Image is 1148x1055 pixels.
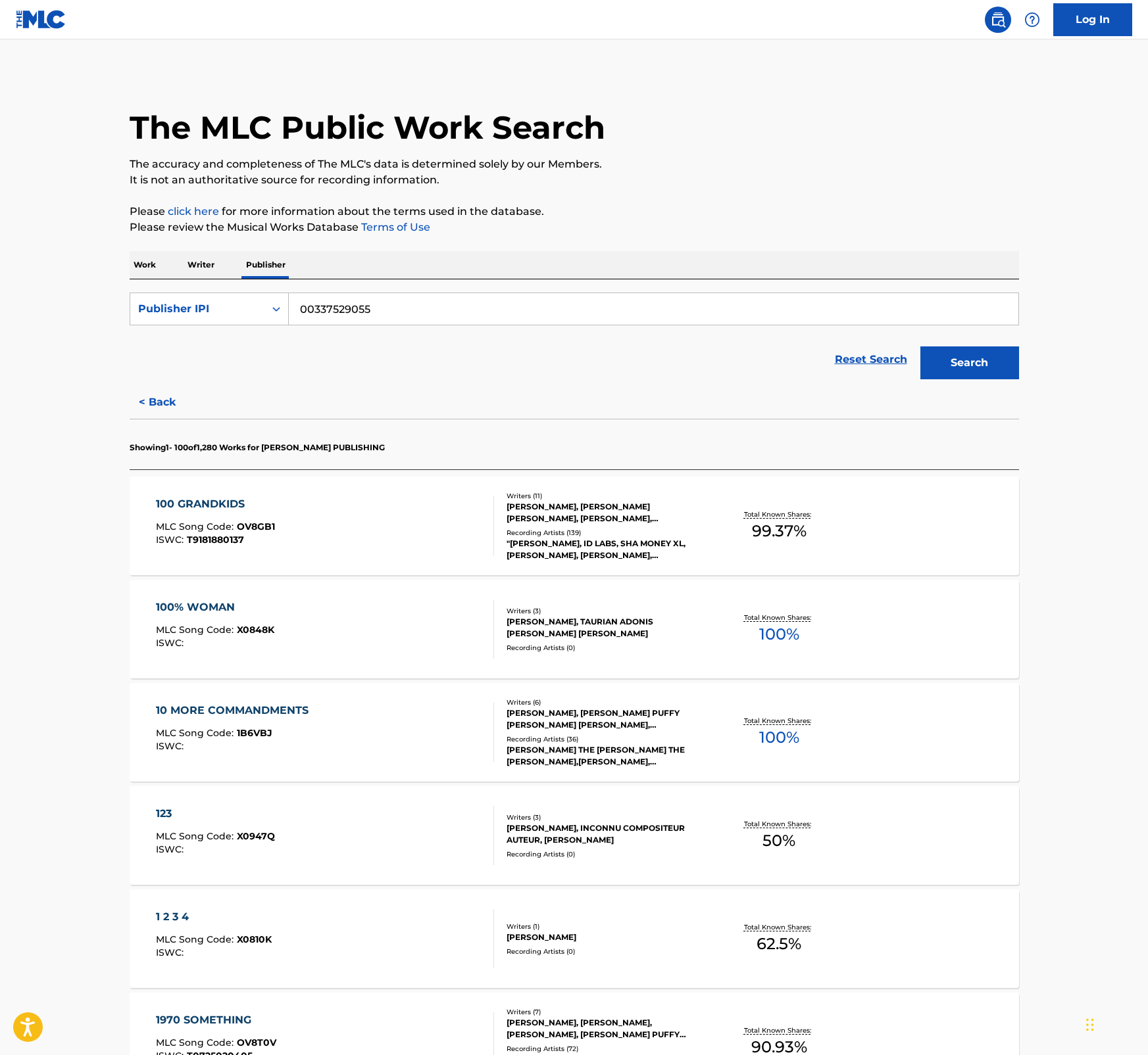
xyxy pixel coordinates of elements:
span: MLC Song Code : [156,830,237,842]
div: Writers ( 11 ) [507,491,705,501]
div: [PERSON_NAME], [PERSON_NAME] [PERSON_NAME], [PERSON_NAME], [PERSON_NAME], [PERSON_NAME], [PERSON_... [507,501,705,525]
div: 123 [156,806,275,822]
span: 62.5 % [757,932,801,956]
p: Showing 1 - 100 of 1,280 Works for [PERSON_NAME] PUBLISHING [130,442,385,454]
div: Recording Artists ( 0 ) [507,849,705,859]
span: ISWC : [156,843,187,855]
p: Total Known Shares: [744,922,814,932]
span: ISWC : [156,534,187,546]
img: help [1024,12,1040,28]
span: 99.37 % [752,519,807,543]
span: 50 % [762,829,795,853]
p: Total Known Shares: [744,509,814,519]
p: Writer [184,251,218,279]
p: Total Known Shares: [744,613,814,622]
span: X0848K [237,624,274,636]
div: Recording Artists ( 139 ) [507,528,705,538]
div: Publisher IPI [138,301,257,317]
div: Writers ( 6 ) [507,697,705,707]
div: 1970 SOMETHING [156,1012,276,1028]
div: [PERSON_NAME] [507,931,705,943]
div: Writers ( 3 ) [507,812,705,822]
span: MLC Song Code : [156,727,237,739]
div: [PERSON_NAME], INCONNU COMPOSITEUR AUTEUR, [PERSON_NAME] [507,822,705,846]
p: Total Known Shares: [744,1025,814,1035]
a: Log In [1053,3,1132,36]
a: 1 2 3 4MLC Song Code:X0810KISWC:Writers (1)[PERSON_NAME]Recording Artists (0)Total Known Shares:6... [130,889,1019,988]
div: "[PERSON_NAME], ID LABS, SHA MONEY XL, [PERSON_NAME], [PERSON_NAME], [PERSON_NAME], [PERSON_NAME] [507,538,705,561]
img: search [990,12,1006,28]
div: Recording Artists ( 0 ) [507,947,705,956]
p: Please for more information about the terms used in the database. [130,204,1019,220]
button: Search [920,346,1019,379]
a: Terms of Use [359,221,430,233]
button: < Back [130,386,209,419]
p: Publisher [242,251,289,279]
div: Recording Artists ( 72 ) [507,1044,705,1054]
span: MLC Song Code : [156,521,237,532]
span: MLC Song Code : [156,933,237,945]
span: T9181880137 [187,534,244,546]
a: Reset Search [828,345,914,374]
div: Recording Artists ( 0 ) [507,643,705,653]
a: click here [168,205,219,218]
div: [PERSON_NAME], [PERSON_NAME], [PERSON_NAME], [PERSON_NAME] PUFFY [PERSON_NAME], [PERSON_NAME], [P... [507,1017,705,1041]
span: OV8GB1 [237,521,275,532]
span: 1B6VBJ [237,727,272,739]
iframe: Chat Widget [1082,992,1148,1055]
a: 100 GRANDKIDSMLC Song Code:OV8GB1ISWC:T9181880137Writers (11)[PERSON_NAME], [PERSON_NAME] [PERSON... [130,477,1019,575]
span: MLC Song Code : [156,624,237,636]
div: 10 MORE COMMANDMENTS [156,703,315,718]
div: Drag [1086,1005,1094,1044]
span: ISWC : [156,740,187,752]
div: [PERSON_NAME], TAURIAN ADONIS [PERSON_NAME] [PERSON_NAME] [507,616,705,640]
p: Please review the Musical Works Database [130,220,1019,235]
a: 10 MORE COMMANDMENTSMLC Song Code:1B6VBJISWC:Writers (6)[PERSON_NAME], [PERSON_NAME] PUFFY [PERSO... [130,683,1019,782]
div: Recording Artists ( 36 ) [507,734,705,744]
div: Writers ( 3 ) [507,606,705,616]
h1: The MLC Public Work Search [130,108,605,147]
p: Total Known Shares: [744,819,814,829]
a: 123MLC Song Code:X0947QISWC:Writers (3)[PERSON_NAME], INCONNU COMPOSITEUR AUTEUR, [PERSON_NAME]Re... [130,786,1019,885]
div: [PERSON_NAME], [PERSON_NAME] PUFFY [PERSON_NAME] [PERSON_NAME], [PERSON_NAME] [PERSON_NAME], [PER... [507,707,705,731]
span: 100 % [759,726,799,749]
span: MLC Song Code : [156,1037,237,1048]
span: ISWC : [156,947,187,958]
p: Work [130,251,160,279]
p: It is not an authoritative source for recording information. [130,172,1019,188]
span: 100 % [759,622,799,646]
span: OV8T0V [237,1037,276,1048]
div: [PERSON_NAME] THE [PERSON_NAME] THE [PERSON_NAME],[PERSON_NAME], [PERSON_NAME] THE [PERSON_NAME] ... [507,744,705,768]
div: Help [1019,7,1045,33]
img: MLC Logo [16,10,66,29]
p: The accuracy and completeness of The MLC's data is determined solely by our Members. [130,156,1019,172]
div: 100% WOMAN [156,599,274,615]
form: Search Form [130,293,1019,386]
span: ISWC : [156,637,187,649]
div: Writers ( 7 ) [507,1007,705,1017]
a: Public Search [985,7,1011,33]
div: Writers ( 1 ) [507,922,705,931]
a: 100% WOMANMLC Song Code:X0848KISWC:Writers (3)[PERSON_NAME], TAURIAN ADONIS [PERSON_NAME] [PERSON... [130,580,1019,678]
p: Total Known Shares: [744,716,814,726]
span: X0947Q [237,830,275,842]
span: X0810K [237,933,272,945]
div: 100 GRANDKIDS [156,496,275,512]
div: 1 2 3 4 [156,909,272,925]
